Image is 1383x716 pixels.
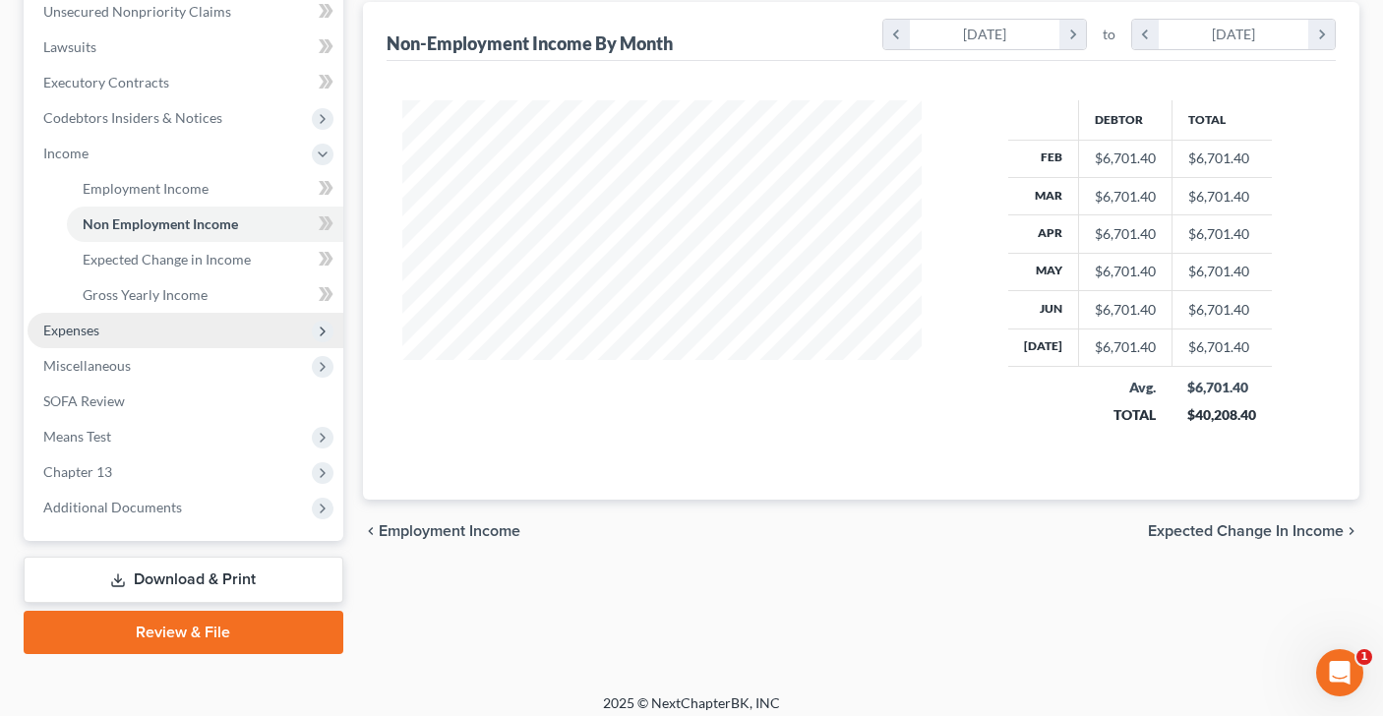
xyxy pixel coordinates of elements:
[1094,405,1156,425] div: TOTAL
[1103,25,1115,44] span: to
[43,38,96,55] span: Lawsuits
[1095,337,1156,357] div: $6,701.40
[379,523,520,539] span: Employment Income
[24,557,343,603] a: Download & Print
[67,171,343,207] a: Employment Income
[83,251,251,268] span: Expected Change in Income
[1095,149,1156,168] div: $6,701.40
[28,65,343,100] a: Executory Contracts
[43,463,112,480] span: Chapter 13
[43,499,182,515] span: Additional Documents
[67,207,343,242] a: Non Employment Income
[43,392,125,409] span: SOFA Review
[1095,262,1156,281] div: $6,701.40
[67,242,343,277] a: Expected Change in Income
[1148,523,1359,539] button: Expected Change in Income chevron_right
[67,277,343,313] a: Gross Yearly Income
[1172,177,1272,214] td: $6,701.40
[1095,224,1156,244] div: $6,701.40
[1095,300,1156,320] div: $6,701.40
[1078,100,1172,140] th: Debtor
[1008,177,1079,214] th: Mar
[1187,405,1256,425] div: $40,208.40
[1316,649,1363,696] iframe: Intercom live chat
[1059,20,1086,49] i: chevron_right
[1172,328,1272,366] td: $6,701.40
[28,30,343,65] a: Lawsuits
[1008,215,1079,253] th: Apr
[363,523,520,539] button: chevron_left Employment Income
[43,357,131,374] span: Miscellaneous
[43,109,222,126] span: Codebtors Insiders & Notices
[1159,20,1309,49] div: [DATE]
[1008,140,1079,177] th: Feb
[1356,649,1372,665] span: 1
[363,523,379,539] i: chevron_left
[910,20,1060,49] div: [DATE]
[1095,187,1156,207] div: $6,701.40
[883,20,910,49] i: chevron_left
[43,3,231,20] span: Unsecured Nonpriority Claims
[43,428,111,445] span: Means Test
[83,286,208,303] span: Gross Yearly Income
[1172,100,1272,140] th: Total
[1008,253,1079,290] th: May
[1132,20,1159,49] i: chevron_left
[1094,378,1156,397] div: Avg.
[83,180,209,197] span: Employment Income
[1148,523,1344,539] span: Expected Change in Income
[28,384,343,419] a: SOFA Review
[83,215,238,232] span: Non Employment Income
[1172,140,1272,177] td: $6,701.40
[1172,215,1272,253] td: $6,701.40
[387,31,673,55] div: Non-Employment Income By Month
[1008,328,1079,366] th: [DATE]
[43,322,99,338] span: Expenses
[1308,20,1335,49] i: chevron_right
[1187,378,1256,397] div: $6,701.40
[43,145,89,161] span: Income
[1172,253,1272,290] td: $6,701.40
[1172,291,1272,328] td: $6,701.40
[24,611,343,654] a: Review & File
[1008,291,1079,328] th: Jun
[1344,523,1359,539] i: chevron_right
[43,74,169,90] span: Executory Contracts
